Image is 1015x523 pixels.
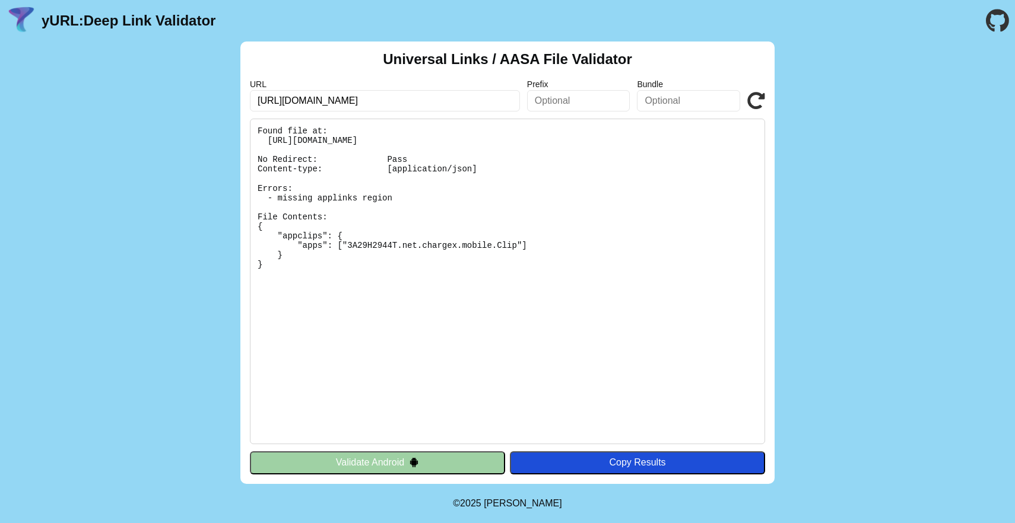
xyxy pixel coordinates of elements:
a: Michael Ibragimchayev's Personal Site [484,498,562,508]
button: Validate Android [250,451,505,474]
input: Required [250,90,520,111]
label: Prefix [527,79,630,89]
footer: © [453,484,562,523]
input: Optional [527,90,630,111]
input: Optional [637,90,740,111]
a: yURL:Deep Link Validator [42,12,215,29]
button: Copy Results [510,451,765,474]
div: Copy Results [516,457,759,468]
label: URL [250,79,520,89]
label: Bundle [637,79,740,89]
img: yURL Logo [6,5,37,36]
span: 2025 [460,498,481,508]
img: droidIcon.svg [409,457,419,467]
pre: Found file at: [URL][DOMAIN_NAME] No Redirect: Pass Content-type: [application/json] Errors: - mi... [250,119,765,444]
h2: Universal Links / AASA File Validator [383,51,632,68]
